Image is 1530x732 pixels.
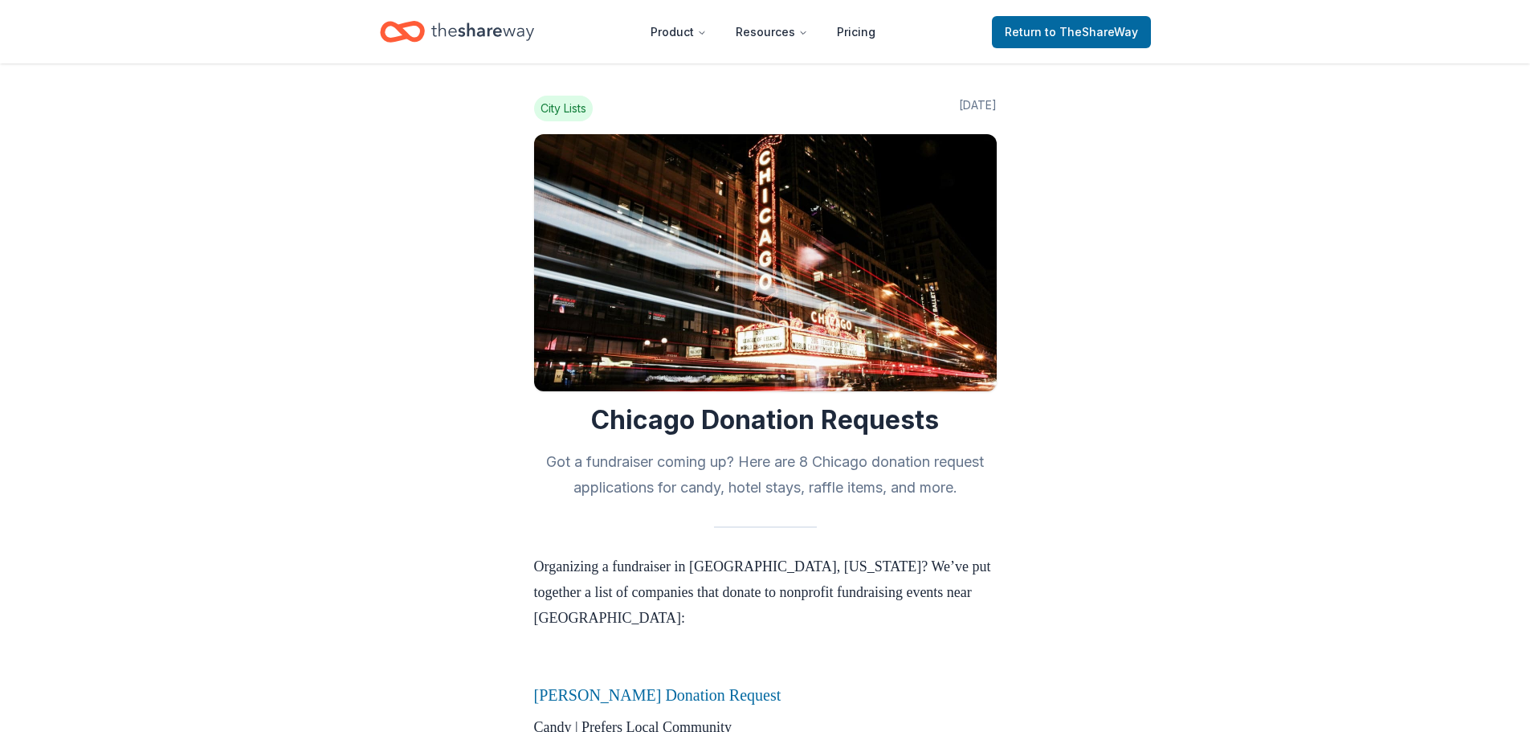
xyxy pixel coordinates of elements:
[534,96,593,121] span: City Lists
[959,96,997,121] span: [DATE]
[380,13,534,51] a: Home
[534,686,781,704] a: [PERSON_NAME] Donation Request
[992,16,1151,48] a: Returnto TheShareWay
[534,449,997,501] h2: Got a fundraiser coming up? Here are 8 Chicago donation request applications for candy, hotel sta...
[534,554,997,631] p: Organizing a fundraiser in [GEOGRAPHIC_DATA], [US_STATE]? We’ve put together a list of companies ...
[824,16,888,48] a: Pricing
[638,13,888,51] nav: Main
[723,16,821,48] button: Resources
[638,16,720,48] button: Product
[534,134,997,391] img: Image for Chicago Donation Requests
[534,404,997,436] h1: Chicago Donation Requests
[1005,22,1138,42] span: Return
[1045,25,1138,39] span: to TheShareWay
